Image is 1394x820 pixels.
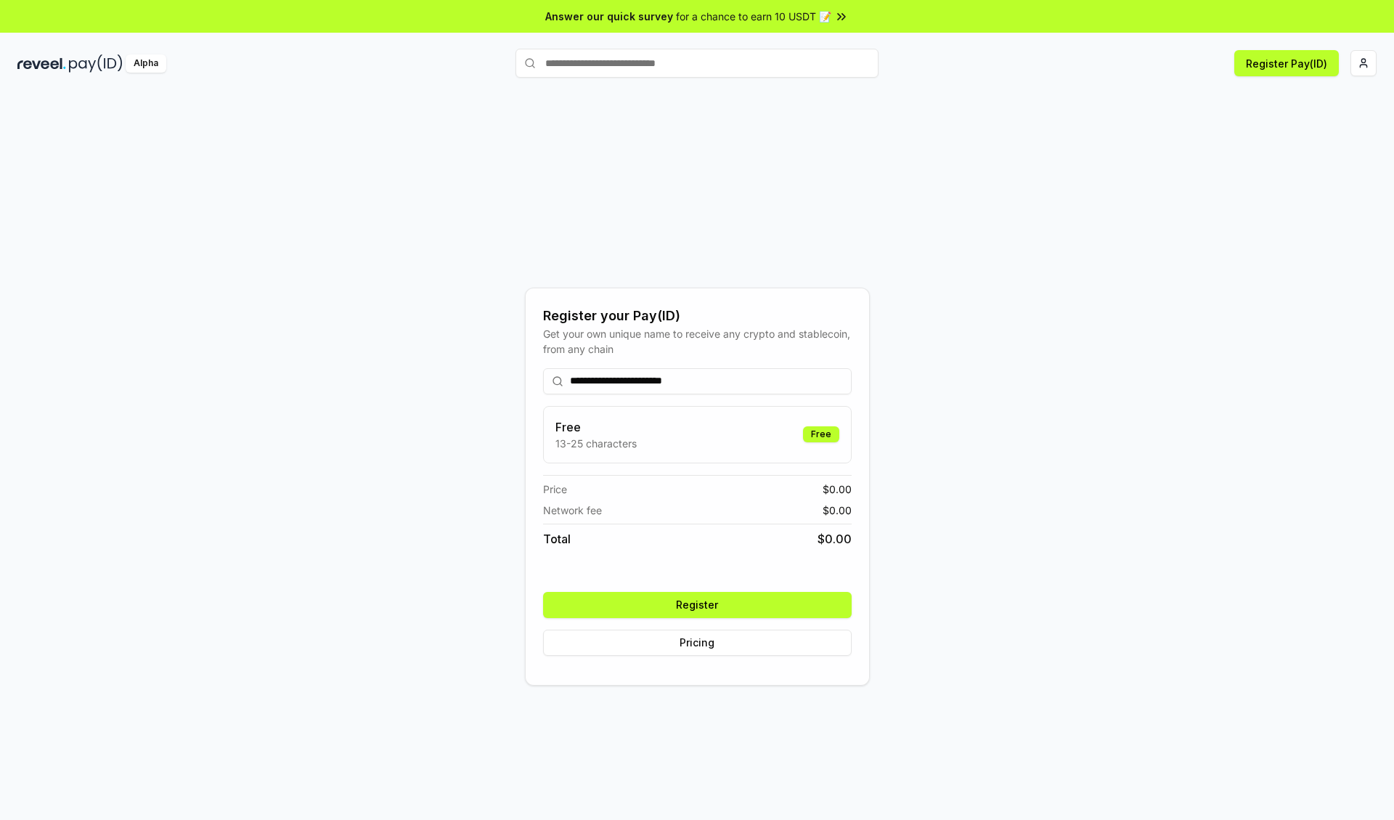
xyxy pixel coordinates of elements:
[543,482,567,497] span: Price
[543,530,571,548] span: Total
[823,482,852,497] span: $ 0.00
[543,326,852,357] div: Get your own unique name to receive any crypto and stablecoin, from any chain
[543,630,852,656] button: Pricing
[823,503,852,518] span: $ 0.00
[69,54,123,73] img: pay_id
[126,54,166,73] div: Alpha
[545,9,673,24] span: Answer our quick survey
[543,592,852,618] button: Register
[17,54,66,73] img: reveel_dark
[555,436,637,451] p: 13-25 characters
[555,418,637,436] h3: Free
[543,306,852,326] div: Register your Pay(ID)
[676,9,831,24] span: for a chance to earn 10 USDT 📝
[543,503,602,518] span: Network fee
[803,426,839,442] div: Free
[1234,50,1339,76] button: Register Pay(ID)
[818,530,852,548] span: $ 0.00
